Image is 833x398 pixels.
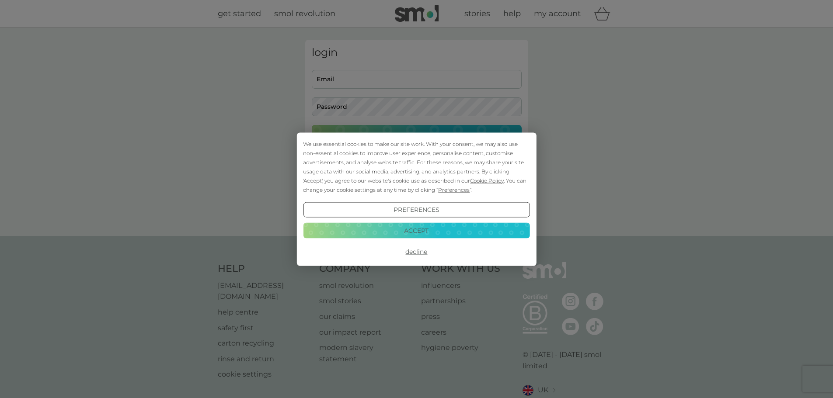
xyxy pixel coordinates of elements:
div: We use essential cookies to make our site work. With your consent, we may also use non-essential ... [303,139,530,194]
span: Cookie Policy [470,177,504,183]
button: Preferences [303,202,530,218]
button: Decline [303,244,530,260]
div: Cookie Consent Prompt [296,132,536,266]
span: Preferences [438,186,470,193]
button: Accept [303,223,530,239]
